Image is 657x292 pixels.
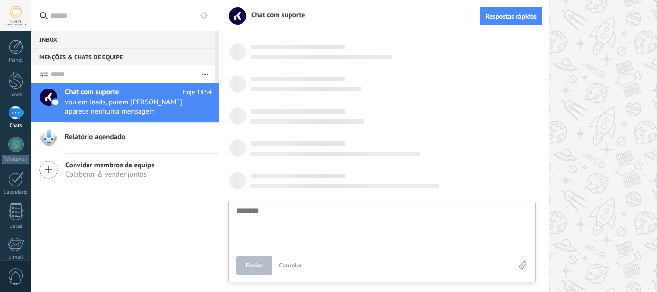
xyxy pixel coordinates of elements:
div: Inbox [31,31,215,48]
div: Listas [2,223,30,229]
span: Cancelar [279,261,303,269]
span: Relatório agendado [65,132,125,142]
div: E-mail [2,254,30,261]
button: Cancelar [276,256,306,275]
span: Hoje 18:54 [183,88,212,97]
div: Chats [2,123,30,129]
span: Enviar [246,262,263,269]
button: Respostas rápidas [480,7,542,25]
button: Enviar [236,256,272,275]
div: Menções & Chats de equipe [31,48,215,65]
div: Painel [2,57,30,63]
span: Colaborar & vender juntos [65,170,155,179]
div: WhatsApp [2,155,29,164]
a: Relatório agendado [31,123,219,153]
span: vou em leads, porem [PERSON_NAME] aparece nenhuma mensagem [65,98,193,116]
span: Chat com suporte [245,11,305,20]
a: Chat com suporte Hoje 18:54 vou em leads, porem [PERSON_NAME] aparece nenhuma mensagem [31,83,219,122]
span: Respostas rápidas [485,13,537,20]
span: Convidar membros da equipe [65,161,155,170]
div: Calendário [2,190,30,196]
div: Leads [2,92,30,98]
span: Chat com suporte [65,88,119,97]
